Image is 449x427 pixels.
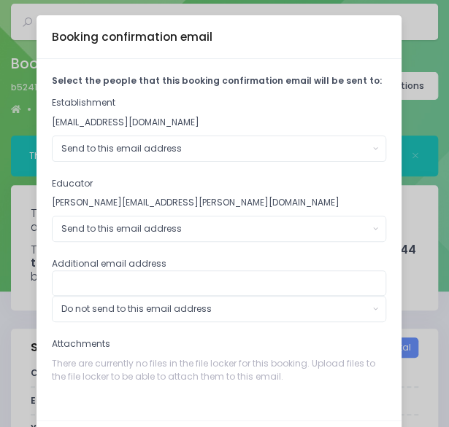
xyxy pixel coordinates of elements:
[52,74,382,87] strong: Select the people that this booking confirmation email will be sent to:
[61,222,369,235] div: Send to this email address
[52,216,386,242] button: Send to this email address
[52,28,212,45] h5: Booking confirmation email
[52,257,386,322] div: Additional email address
[52,136,386,162] button: Send to this email address
[61,142,369,155] div: Send to this email address
[52,296,386,322] button: Do not send to this email address
[52,350,386,390] p: There are currently no files in the file locker for this booking. Upload files to the file locker...
[52,337,386,390] div: Attachments
[52,96,386,161] div: Establishment
[52,177,386,242] div: Educator
[61,302,369,316] div: Do not send to this email address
